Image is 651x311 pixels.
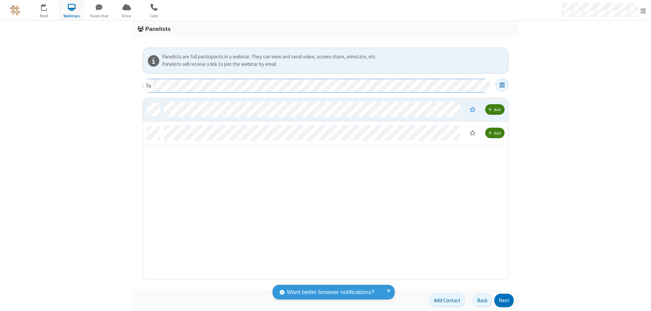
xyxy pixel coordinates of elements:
[485,128,505,138] button: Add
[287,288,374,297] span: Want better browser notifications?
[10,5,20,15] img: QA Selenium DO NOT DELETE OR CHANGE
[434,297,460,304] span: Add Contact
[86,13,112,19] span: Team Chat
[32,13,57,19] span: Meet
[46,4,50,9] div: 4
[494,294,514,307] button: Next
[465,104,480,115] button: Moderator
[634,293,646,306] iframe: Chat
[143,98,509,280] div: grid
[495,79,509,91] button: Open menu
[465,127,480,139] button: Moderator
[162,53,506,61] div: Panelists are full participants in a webinar. They can view and send video, screen share, annotat...
[494,107,501,112] span: Add
[114,13,139,19] span: Drive
[162,60,506,68] div: Panelists will receive a link to join the webinar by email.
[143,79,155,92] div: To
[494,130,501,135] span: Add
[473,294,492,307] button: Back
[59,13,84,19] span: Webinars
[137,26,514,32] h3: Panelists
[485,104,505,115] button: Add
[430,294,465,307] button: Add Contact
[141,13,167,19] span: Calls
